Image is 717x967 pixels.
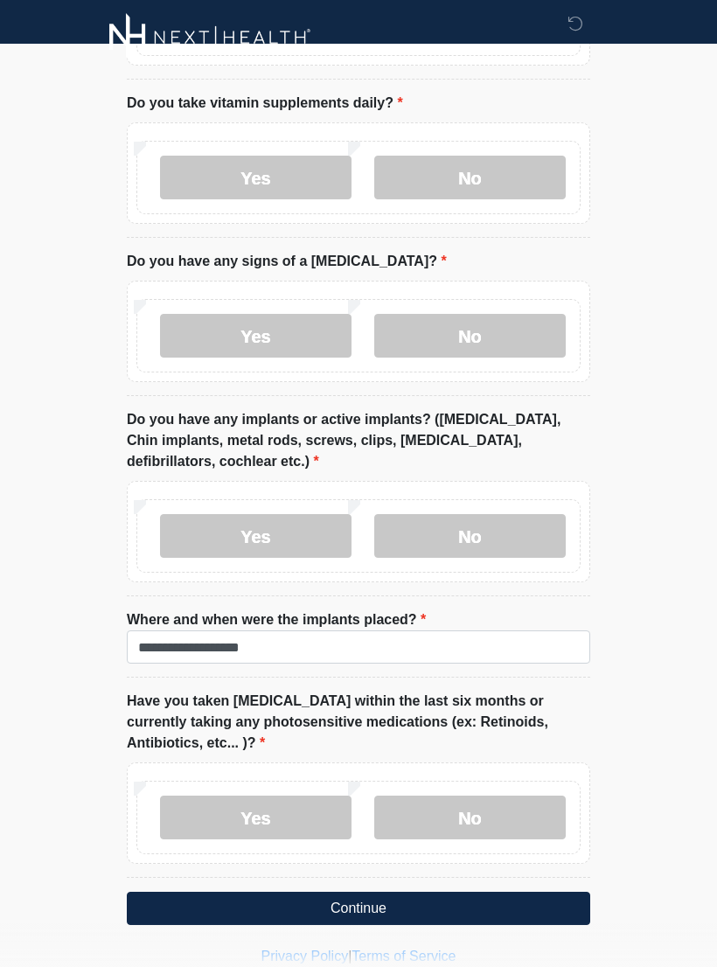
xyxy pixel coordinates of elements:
[261,949,349,964] a: Privacy Policy
[127,609,426,630] label: Where and when were the implants placed?
[160,156,352,199] label: Yes
[374,796,566,839] label: No
[374,314,566,358] label: No
[374,156,566,199] label: No
[352,949,456,964] a: Terms of Service
[160,514,352,558] label: Yes
[127,409,590,472] label: Do you have any implants or active implants? ([MEDICAL_DATA], Chin implants, metal rods, screws, ...
[127,251,447,272] label: Do you have any signs of a [MEDICAL_DATA]?
[160,796,352,839] label: Yes
[127,691,590,754] label: Have you taken [MEDICAL_DATA] within the last six months or currently taking any photosensitive m...
[348,949,352,964] a: |
[127,892,590,925] button: Continue
[374,514,566,558] label: No
[109,13,311,61] img: Next-Health Logo
[127,93,403,114] label: Do you take vitamin supplements daily?
[160,314,352,358] label: Yes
